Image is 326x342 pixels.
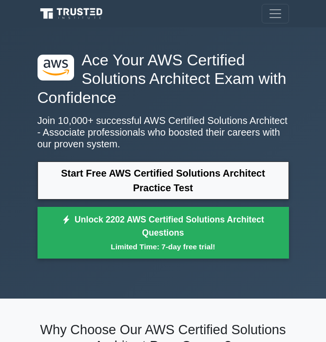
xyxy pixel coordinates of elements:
[38,207,289,259] a: Unlock 2202 AWS Certified Solutions Architect QuestionsLimited Time: 7-day free trial!
[262,4,289,23] button: Toggle navigation
[38,161,289,200] a: Start Free AWS Certified Solutions Architect Practice Test
[38,51,289,107] h1: Ace Your AWS Certified Solutions Architect Exam with Confidence
[38,115,289,150] p: Join 10,000+ successful AWS Certified Solutions Architect - Associate professionals who boosted t...
[50,241,277,252] small: Limited Time: 7-day free trial!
